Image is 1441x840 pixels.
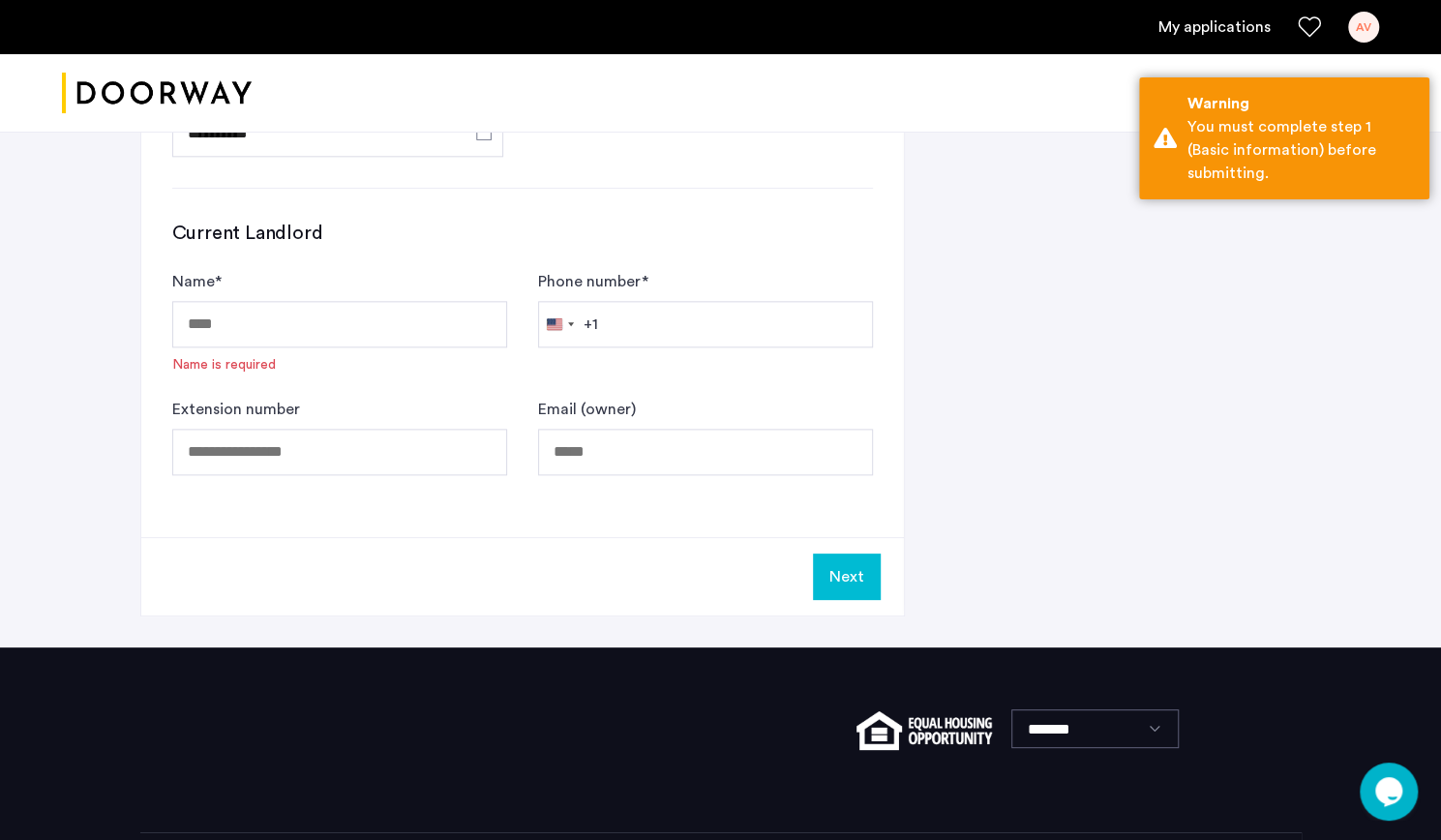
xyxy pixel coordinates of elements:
[584,313,598,336] div: +1
[1011,709,1179,748] select: Language select
[172,398,300,421] label: Extension number
[1187,92,1415,115] div: Warning
[172,355,276,375] div: Name is required
[813,554,881,600] button: Next
[1158,15,1271,39] a: My application
[62,57,252,130] img: logo
[856,711,991,750] img: equal-housing.png
[1187,115,1415,185] div: You must complete step 1 (Basic information) before submitting.
[62,57,252,130] a: Cazamio logo
[472,121,495,144] button: Open calendar
[1348,12,1379,43] div: AV
[538,270,648,293] label: Phone number *
[539,302,598,346] button: Selected country
[172,270,222,293] label: Name *
[172,220,873,247] h3: Current Landlord
[1298,15,1321,39] a: Favorites
[1360,763,1422,821] iframe: chat widget
[538,398,636,421] label: Email (owner)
